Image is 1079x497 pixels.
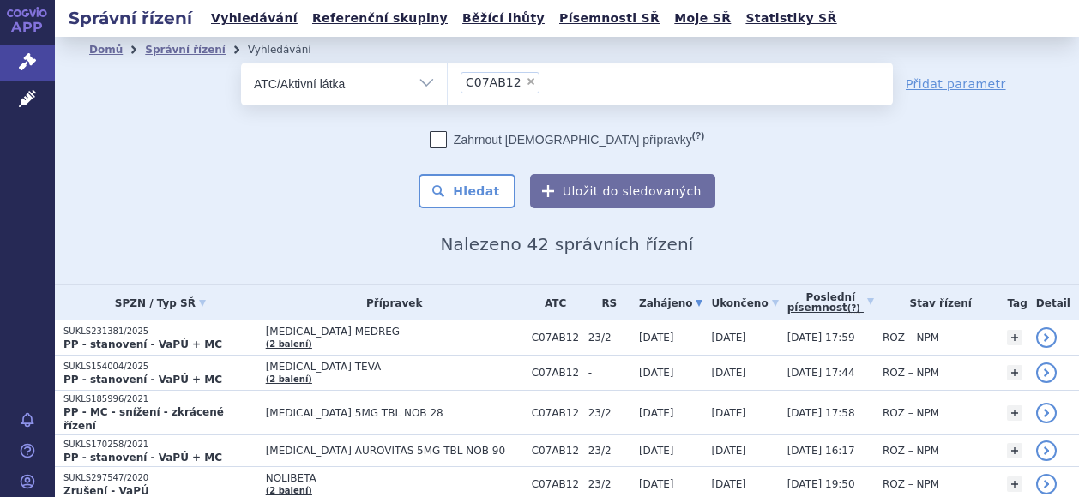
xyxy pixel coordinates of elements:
[639,478,674,490] span: [DATE]
[466,76,521,88] span: C07AB12
[63,472,257,484] p: SUKLS297547/2020
[906,75,1006,93] a: Přidat parametr
[63,338,222,350] strong: PP - stanovení - VaPÚ + MC
[1036,440,1057,461] a: detail
[711,407,746,419] span: [DATE]
[1007,476,1022,492] a: +
[266,486,312,495] a: (2 balení)
[145,44,226,56] a: Správní řízení
[532,478,580,490] span: C07AB12
[63,406,224,432] strong: PP - MC - snížení - zkrácené řízení
[588,367,630,379] span: -
[63,374,222,386] strong: PP - stanovení - VaPÚ + MC
[257,285,523,320] th: Přípravek
[530,174,715,208] button: Uložit do sledovaných
[740,7,841,30] a: Statistiky SŘ
[307,7,453,30] a: Referenční skupiny
[883,332,939,344] span: ROZ – NPM
[1007,330,1022,345] a: +
[692,130,704,141] abbr: (?)
[787,478,855,490] span: [DATE] 19:50
[883,478,939,490] span: ROZ – NPM
[266,361,523,373] span: [MEDICAL_DATA] TEVA
[588,332,630,344] span: 23/2
[639,407,674,419] span: [DATE]
[588,478,630,490] span: 23/2
[266,472,523,484] span: NOLIBETA
[523,285,580,320] th: ATC
[440,234,693,254] span: Nalezeno 42 správních řízení
[63,361,257,373] p: SUKLS154004/2025
[63,485,149,497] strong: Zrušení - VaPÚ
[430,131,704,148] label: Zahrnout [DEMOGRAPHIC_DATA] přípravky
[639,445,674,457] span: [DATE]
[874,285,999,320] th: Stav řízení
[526,76,536,87] span: ×
[639,367,674,379] span: [DATE]
[1028,285,1079,320] th: Detail
[711,291,778,315] a: Ukončeno
[532,445,580,457] span: C07AB12
[883,367,939,379] span: ROZ – NPM
[63,291,257,315] a: SPZN / Typ SŘ
[639,291,702,315] a: Zahájeno
[266,407,523,419] span: [MEDICAL_DATA] 5MG TBL NOB 28
[787,407,855,419] span: [DATE] 17:58
[711,332,746,344] span: [DATE]
[883,407,939,419] span: ROZ – NPM
[266,326,523,338] span: [MEDICAL_DATA] MEDREG
[847,303,860,314] abbr: (?)
[532,367,580,379] span: C07AB12
[588,407,630,419] span: 23/2
[787,332,855,344] span: [DATE] 17:59
[63,393,257,405] p: SUKLS185996/2021
[1036,474,1057,494] a: detail
[669,7,736,30] a: Moje SŘ
[1007,405,1022,421] a: +
[532,407,580,419] span: C07AB12
[883,445,939,457] span: ROZ – NPM
[554,7,665,30] a: Písemnosti SŘ
[711,445,746,457] span: [DATE]
[248,37,334,63] li: Vyhledávání
[532,332,580,344] span: C07AB12
[787,367,855,379] span: [DATE] 17:44
[588,445,630,457] span: 23/2
[787,445,855,457] span: [DATE] 16:17
[457,7,550,30] a: Běžící lhůty
[63,452,222,464] strong: PP - stanovení - VaPÚ + MC
[419,174,515,208] button: Hledat
[1007,443,1022,458] a: +
[711,367,746,379] span: [DATE]
[545,71,554,93] input: C07AB12
[998,285,1027,320] th: Tag
[1036,327,1057,348] a: detail
[1007,365,1022,380] a: +
[63,439,257,451] p: SUKLS170258/2021
[63,326,257,338] p: SUKLS231381/2025
[787,285,874,320] a: Poslednípísemnost(?)
[266,374,312,384] a: (2 balení)
[266,339,312,349] a: (2 balení)
[1036,362,1057,383] a: detail
[639,332,674,344] span: [DATE]
[89,44,123,56] a: Domů
[266,445,523,457] span: [MEDICAL_DATA] AUROVITAS 5MG TBL NOB 90
[580,285,630,320] th: RS
[55,6,206,30] h2: Správní řízení
[711,478,746,490] span: [DATE]
[206,7,303,30] a: Vyhledávání
[1036,403,1057,423] a: detail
